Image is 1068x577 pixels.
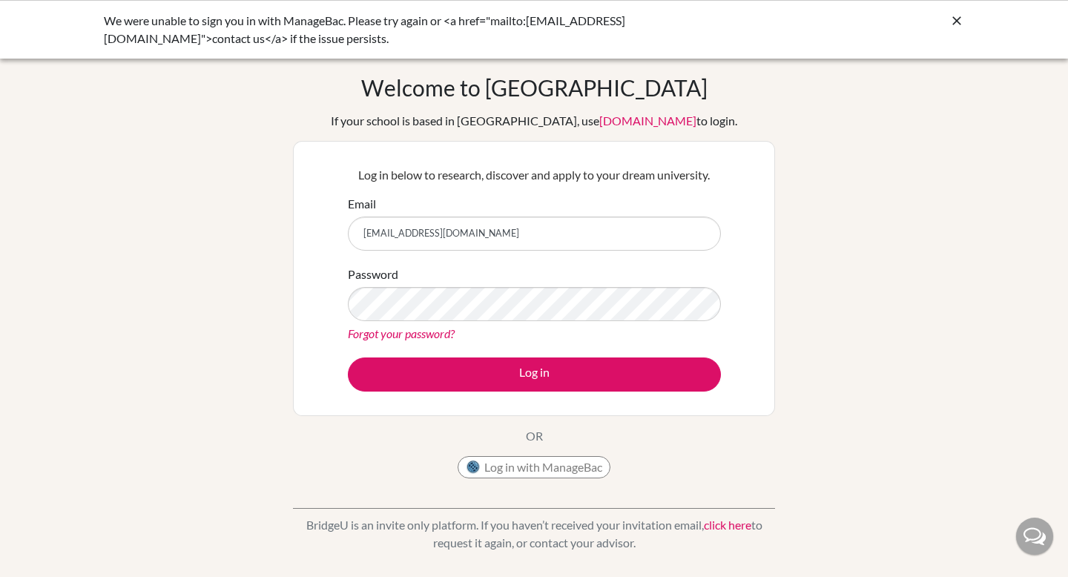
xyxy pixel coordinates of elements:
label: Email [348,195,376,213]
a: click here [704,518,751,532]
span: Help [34,10,65,24]
a: [DOMAIN_NAME] [599,113,696,128]
label: Password [348,266,398,283]
p: Log in below to research, discover and apply to your dream university. [348,166,721,184]
div: We were unable to sign you in with ManageBac. Please try again or <a href="mailto:[EMAIL_ADDRESS]... [104,12,742,47]
button: Log in [348,357,721,392]
h1: Welcome to [GEOGRAPHIC_DATA] [361,74,708,101]
p: OR [526,427,543,445]
a: Forgot your password? [348,326,455,340]
button: Log in with ManageBac [458,456,610,478]
div: If your school is based in [GEOGRAPHIC_DATA], use to login. [331,112,737,130]
p: BridgeU is an invite only platform. If you haven’t received your invitation email, to request it ... [293,516,775,552]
